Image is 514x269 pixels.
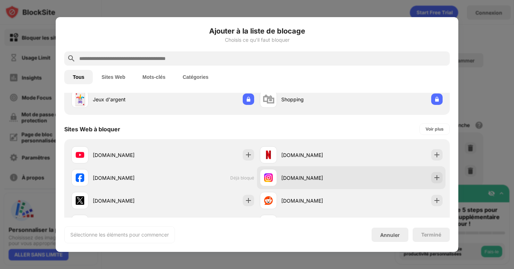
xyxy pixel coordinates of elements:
[64,26,450,36] h6: Ajouter à la liste de blocage
[64,126,120,133] div: Sites Web à bloquer
[174,70,217,84] button: Catégories
[72,92,87,107] div: 🃏
[264,173,273,182] img: favicons
[421,232,441,238] div: Terminé
[64,70,93,84] button: Tous
[93,96,163,103] div: Jeux d'argent
[262,92,274,107] div: 🛍
[264,151,273,159] img: favicons
[93,197,163,204] div: [DOMAIN_NAME]
[67,54,76,63] img: search.svg
[134,70,174,84] button: Mots-clés
[281,197,351,204] div: [DOMAIN_NAME]
[264,196,273,205] img: favicons
[76,151,84,159] img: favicons
[93,70,134,84] button: Sites Web
[425,126,444,133] div: Voir plus
[380,232,400,238] div: Annuler
[93,151,163,159] div: [DOMAIN_NAME]
[281,96,351,103] div: Shopping
[64,37,450,43] div: Choisis ce qu'il faut bloquer
[230,175,254,181] span: Déjà bloqué
[76,196,84,205] img: favicons
[70,231,169,238] div: Sélectionne les éléments pour commencer
[281,151,351,159] div: [DOMAIN_NAME]
[281,174,351,182] div: [DOMAIN_NAME]
[93,174,163,182] div: [DOMAIN_NAME]
[76,173,84,182] img: favicons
